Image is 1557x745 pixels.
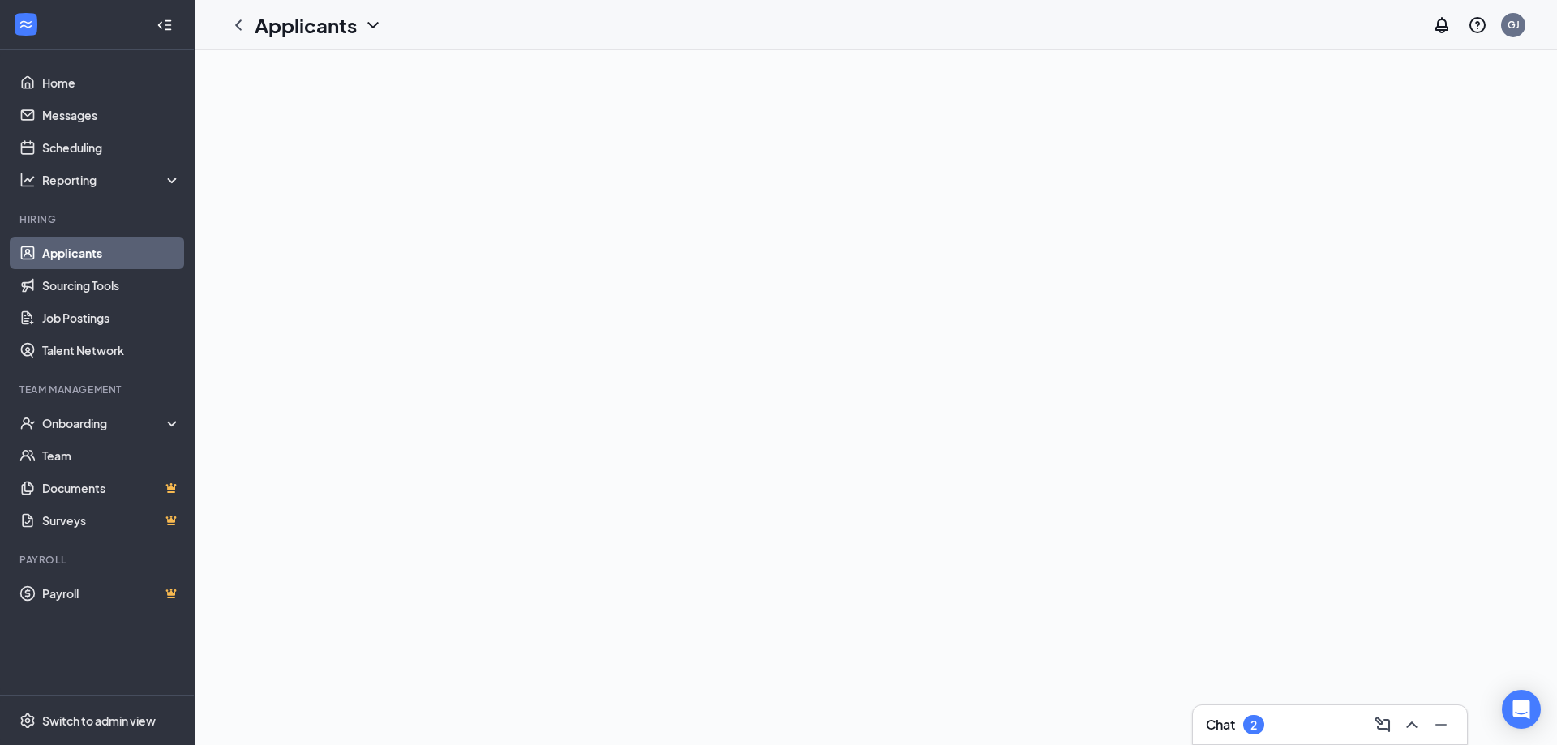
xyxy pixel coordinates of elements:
button: ComposeMessage [1370,712,1396,738]
svg: Minimize [1431,715,1451,734]
a: DocumentsCrown [42,472,181,504]
svg: WorkstreamLogo [18,16,34,32]
a: Talent Network [42,334,181,366]
a: SurveysCrown [42,504,181,537]
h1: Applicants [255,11,357,39]
div: Onboarding [42,415,167,431]
a: PayrollCrown [42,577,181,610]
svg: ChevronUp [1402,715,1422,734]
a: Home [42,66,181,99]
a: Scheduling [42,131,181,164]
svg: ComposeMessage [1373,715,1392,734]
a: Messages [42,99,181,131]
svg: Settings [19,713,36,729]
svg: UserCheck [19,415,36,431]
svg: QuestionInfo [1468,15,1487,35]
svg: Analysis [19,172,36,188]
h3: Chat [1206,716,1235,734]
svg: Collapse [157,17,173,33]
div: Open Intercom Messenger [1502,690,1541,729]
a: Team [42,439,181,472]
div: Hiring [19,212,178,226]
svg: Notifications [1432,15,1452,35]
a: Job Postings [42,302,181,334]
svg: ChevronLeft [229,15,248,35]
svg: ChevronDown [363,15,383,35]
a: Applicants [42,237,181,269]
div: Reporting [42,172,182,188]
button: Minimize [1428,712,1454,738]
div: Switch to admin view [42,713,156,729]
div: Team Management [19,383,178,396]
div: Payroll [19,553,178,567]
div: 2 [1250,718,1257,732]
div: GJ [1508,18,1520,32]
a: Sourcing Tools [42,269,181,302]
button: ChevronUp [1399,712,1425,738]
